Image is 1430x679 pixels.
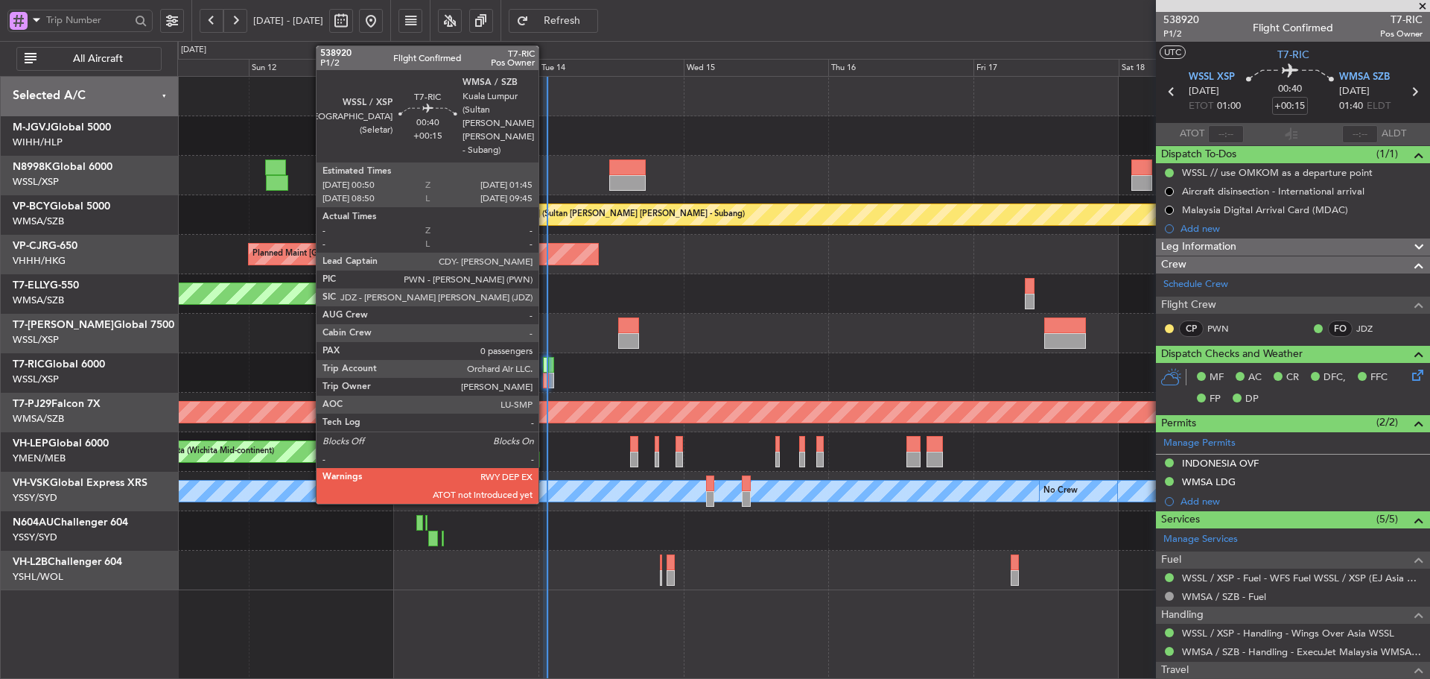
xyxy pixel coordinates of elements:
[1161,346,1303,363] span: Dispatch Checks and Weather
[1160,45,1186,59] button: UTC
[1210,392,1221,407] span: FP
[1356,322,1390,335] a: JDZ
[1163,277,1228,292] a: Schedule Crew
[1367,99,1391,114] span: ELDT
[1339,70,1390,85] span: WMSA SZB
[1163,28,1199,40] span: P1/2
[13,517,54,528] span: N604AU
[532,16,593,26] span: Refresh
[1376,414,1398,430] span: (2/2)
[46,9,130,31] input: Trip Number
[973,59,1119,77] div: Fri 17
[1182,203,1348,216] div: Malaysia Digital Arrival Card (MDAC)
[16,47,162,71] button: All Aircraft
[1339,99,1363,114] span: 01:40
[1210,370,1224,385] span: MF
[1278,82,1302,97] span: 00:40
[1182,476,1236,488] div: WMSA LDG
[1119,59,1264,77] div: Sat 18
[1323,370,1346,385] span: DFC,
[393,59,538,77] div: Mon 13
[1370,370,1388,385] span: FFC
[13,438,109,449] a: VH-LEPGlobal 6000
[1182,185,1364,198] div: Aircraft disinsection - International arrival
[13,359,45,370] span: T7-RIC
[1189,84,1219,99] span: [DATE]
[1161,256,1186,274] span: Crew
[1339,84,1370,99] span: [DATE]
[13,162,112,172] a: N8998KGlobal 6000
[1161,552,1181,569] span: Fuel
[1163,12,1199,28] span: 538920
[13,294,64,307] a: WMSA/SZB
[1207,322,1241,335] a: PWN
[1182,645,1423,658] a: WMSA / SZB - Handling - ExecuJet Malaysia WMSA / SZB
[13,280,79,291] a: T7-ELLYG-550
[538,59,684,77] div: Tue 14
[13,557,48,567] span: VH-L2B
[13,215,64,228] a: WMSA/SZB
[1163,532,1238,547] a: Manage Services
[1182,166,1373,179] div: WSSL // use OMKOM as a departure point
[1161,415,1196,432] span: Permits
[1182,590,1266,603] a: WMSA / SZB - Fuel
[1189,70,1235,85] span: WSSL XSP
[1161,662,1189,679] span: Travel
[1161,607,1204,624] span: Handling
[13,557,122,567] a: VH-L2BChallenger 604
[13,452,66,465] a: YMEN/MEB
[1380,28,1423,40] span: Pos Owner
[13,122,111,133] a: M-JGVJGlobal 5000
[13,333,59,347] a: WSSL/XSP
[13,399,101,409] a: T7-PJ29Falcon 7X
[13,491,57,505] a: YSSY/SYD
[1163,436,1236,451] a: Manage Permits
[13,438,48,449] span: VH-LEP
[1180,222,1423,235] div: Add new
[13,517,128,528] a: N604AUChallenger 604
[1253,20,1333,36] div: Flight Confirmed
[13,122,51,133] span: M-JGVJ
[13,320,114,330] span: T7-[PERSON_NAME]
[1376,511,1398,527] span: (5/5)
[13,136,63,149] a: WIHH/HLP
[1380,12,1423,28] span: T7-RIC
[13,531,57,544] a: YSSY/SYD
[684,59,829,77] div: Wed 15
[1208,125,1244,143] input: --:--
[13,162,52,172] span: N8998K
[1328,320,1353,337] div: FO
[1180,495,1423,508] div: Add new
[181,44,206,57] div: [DATE]
[13,201,50,212] span: VP-BCY
[1286,370,1299,385] span: CR
[13,280,50,291] span: T7-ELLY
[13,359,105,370] a: T7-RICGlobal 6000
[13,175,59,189] a: WSSL/XSP
[253,14,323,28] span: [DATE] - [DATE]
[828,59,973,77] div: Thu 16
[13,478,50,488] span: VH-VSK
[1043,480,1078,502] div: No Crew
[398,203,745,226] div: Planned Maint [GEOGRAPHIC_DATA] (Sultan [PERSON_NAME] [PERSON_NAME] - Subang)
[1161,146,1236,163] span: Dispatch To-Dos
[1376,146,1398,162] span: (1/1)
[89,440,274,463] div: Unplanned Maint Wichita (Wichita Mid-continent)
[1161,511,1200,528] span: Services
[1161,239,1236,256] span: Leg Information
[1182,572,1423,584] a: WSSL / XSP - Fuel - WFS Fuel WSSL / XSP (EJ Asia Only)
[13,241,77,251] a: VP-CJRG-650
[1180,127,1204,142] span: ATOT
[1277,47,1309,63] span: T7-RIC
[1161,297,1216,314] span: Flight Crew
[249,59,394,77] div: Sun 12
[1245,392,1259,407] span: DP
[1382,127,1406,142] span: ALDT
[1189,99,1213,114] span: ETOT
[1182,627,1394,639] a: WSSL / XSP - Handling - Wings Over Asia WSSL
[1217,99,1241,114] span: 01:00
[13,399,51,409] span: T7-PJ29
[252,243,501,265] div: Planned Maint [GEOGRAPHIC_DATA] ([GEOGRAPHIC_DATA] Intl)
[13,570,63,584] a: YSHL/WOL
[13,373,59,386] a: WSSL/XSP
